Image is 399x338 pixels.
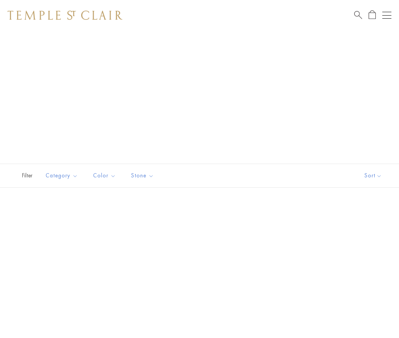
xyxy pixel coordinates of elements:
[347,164,399,187] button: Show sort by
[89,171,122,180] span: Color
[87,167,122,184] button: Color
[354,10,362,20] a: Search
[40,167,84,184] button: Category
[125,167,160,184] button: Stone
[382,11,391,20] button: Open navigation
[369,10,376,20] a: Open Shopping Bag
[127,171,160,180] span: Stone
[8,11,122,20] img: Temple St. Clair
[42,171,84,180] span: Category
